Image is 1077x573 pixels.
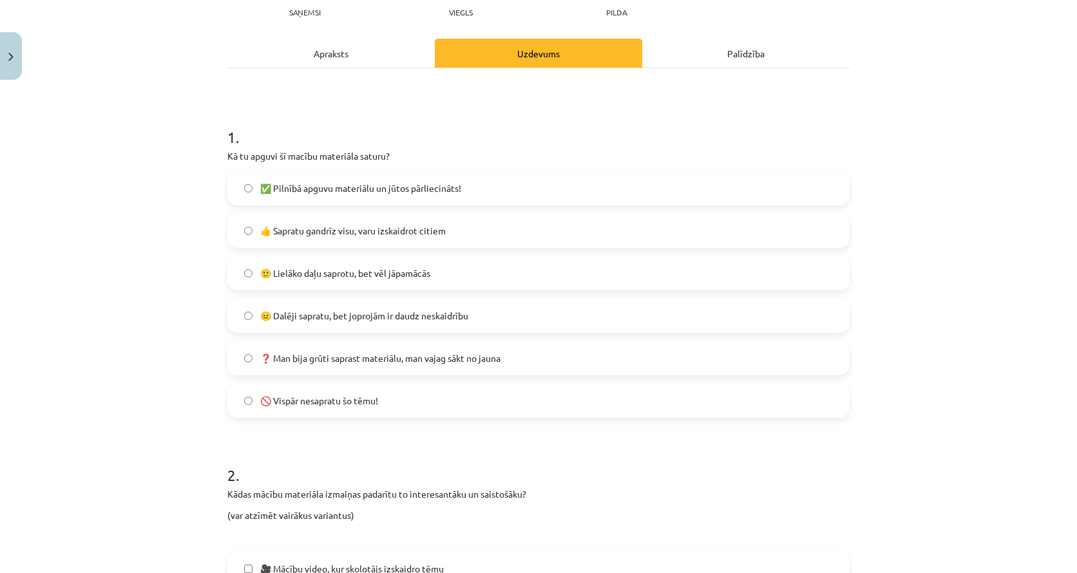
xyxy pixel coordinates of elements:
span: Kā tu apguvi šī macību materiāla saturu? [227,150,390,162]
span: 🙂 Lielāko daļu saprotu, bet vēl jāpamācās [260,267,430,280]
span: 👍 Sapratu gandrīz visu, varu izskaidrot citiem [260,224,446,238]
p: Kādas mācību materiāla izmaiņas padarītu to interesantāku un saistošāku? [227,487,850,501]
span: ✅ Pilnībā apguvu materiālu un jūtos pārliecināts! [260,182,461,195]
input: 😐 Dalēji sapratu, bet joprojām ir daudz neskaidrību [244,312,253,320]
input: 🚫 Vispār nesapratu šo tēmu! [244,397,253,405]
span: 😐 Dalēji sapratu, bet joprojām ir daudz neskaidrību [260,309,468,323]
input: ✅ Pilnībā apguvu materiālu un jūtos pārliecināts! [244,184,253,193]
h1: 2 . [227,444,850,484]
div: Uzdevums [435,39,642,68]
div: Apraksts [227,39,435,68]
span: ❓ Man bija grūti saprast materiālu, man vajag sākt no jauna [260,352,500,365]
input: 👍 Sapratu gandrīz visu, varu izskaidrot citiem [244,227,253,235]
img: icon-close-lesson-0947bae3869378f0d4975bcd49f059093ad1ed9edebbc8119c70593378902aed.svg [8,53,14,61]
div: Palīdzība [642,39,850,68]
p: Saņemsi [284,8,326,17]
h1: 1 . [227,106,850,146]
span: 🚫 Vispār nesapratu šo tēmu! [260,394,378,408]
input: 🙂 Lielāko daļu saprotu, bet vēl jāpamācās [244,269,253,277]
input: ❓ Man bija grūti saprast materiālu, man vajag sākt no jauna [244,354,253,362]
p: Viegls [449,8,473,17]
p: (var atzīmēt vairākus variantus) [227,509,850,522]
p: pilda [606,8,627,17]
input: 🎥 Mācību video, kur skolotājs izskaidro tēmu [244,565,253,573]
